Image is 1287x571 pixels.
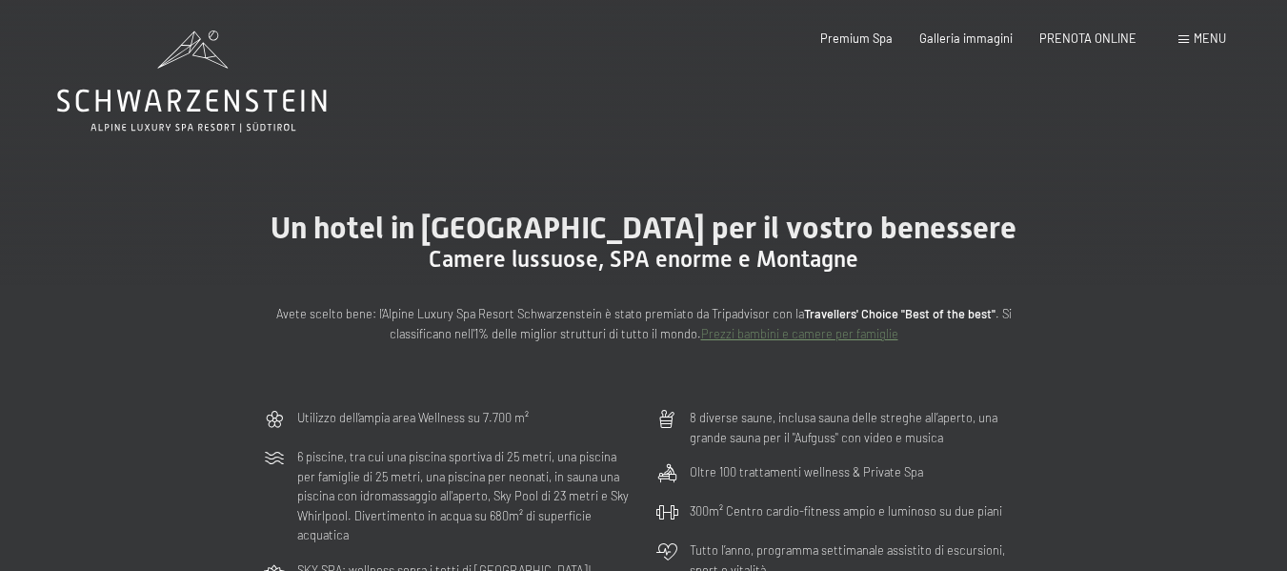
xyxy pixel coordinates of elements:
p: 300m² Centro cardio-fitness ampio e luminoso su due piani [690,501,1002,520]
p: Oltre 100 trattamenti wellness & Private Spa [690,462,923,481]
strong: Travellers' Choice "Best of the best" [804,306,995,321]
a: Prezzi bambini e camere per famiglie [701,326,898,341]
p: Utilizzo dell‘ampia area Wellness su 7.700 m² [297,408,529,427]
a: Galleria immagini [919,31,1013,46]
a: Premium Spa [820,31,893,46]
span: Un hotel in [GEOGRAPHIC_DATA] per il vostro benessere [271,210,1016,246]
p: 8 diverse saune, inclusa sauna delle streghe all’aperto, una grande sauna per il "Aufguss" con vi... [690,408,1025,447]
span: Menu [1194,31,1226,46]
p: 6 piscine, tra cui una piscina sportiva di 25 metri, una piscina per famiglie di 25 metri, una pi... [297,447,633,544]
a: PRENOTA ONLINE [1039,31,1136,46]
p: Avete scelto bene: l’Alpine Luxury Spa Resort Schwarzenstein è stato premiato da Tripadvisor con ... [263,304,1025,343]
span: Camere lussuose, SPA enorme e Montagne [429,246,858,273]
